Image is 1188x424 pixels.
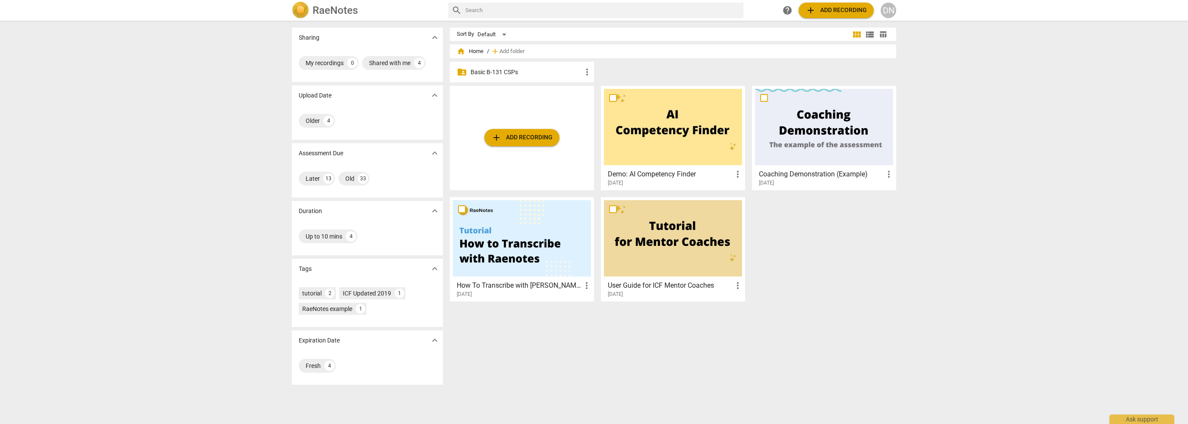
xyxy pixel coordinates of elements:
[782,5,793,16] span: help
[733,280,743,291] span: more_vert
[608,169,733,179] h3: Demo: AI Competency Finder
[755,89,893,186] a: Coaching Demonstration (Example)[DATE]
[457,67,467,77] span: folder_shared
[345,174,354,183] div: Old
[302,305,352,313] div: RaeNotes example
[453,200,591,298] a: How To Transcribe with [PERSON_NAME][DATE]
[428,334,441,347] button: Show more
[430,335,440,345] span: expand_more
[356,304,365,314] div: 1
[457,291,472,298] span: [DATE]
[346,231,356,242] div: 4
[608,179,623,187] span: [DATE]
[428,262,441,275] button: Show more
[608,291,623,298] span: [DATE]
[306,116,320,125] div: Older
[477,28,509,41] div: Default
[324,361,335,371] div: 4
[430,264,440,274] span: expand_more
[452,5,462,16] span: search
[428,89,441,102] button: Show more
[323,173,334,184] div: 13
[465,3,740,17] input: Search
[491,132,502,143] span: add
[430,90,440,101] span: expand_more
[806,5,816,16] span: add
[852,29,862,40] span: view_module
[457,47,483,56] span: Home
[604,200,742,298] a: User Guide for ICF Mentor Coaches[DATE]
[457,280,581,291] h3: How To Transcribe with RaeNotes
[733,169,743,179] span: more_vert
[302,289,322,298] div: tutorial
[369,59,411,67] div: Shared with me
[457,47,465,56] span: home
[604,89,742,186] a: Demo: AI Competency Finder[DATE]
[491,132,553,143] span: Add recording
[313,4,358,16] h2: RaeNotes
[299,336,340,345] p: Expiration Date
[292,2,309,19] img: Logo
[759,169,884,179] h3: Coaching Demonstration (Example)
[428,147,441,160] button: Show more
[799,3,874,18] button: Upload
[865,29,875,40] span: view_list
[471,68,582,77] p: Basic B-131 CSPs
[299,91,332,100] p: Upload Date
[499,48,524,55] span: Add folder
[306,361,321,370] div: Fresh
[1109,415,1174,424] div: Ask support
[881,3,896,18] button: DN
[491,47,499,56] span: add
[343,289,391,298] div: ICF Updated 2019
[292,2,441,19] a: LogoRaeNotes
[299,207,322,216] p: Duration
[484,129,559,146] button: Upload
[306,232,342,241] div: Up to 10 mins
[430,206,440,216] span: expand_more
[850,28,863,41] button: Tile view
[863,28,876,41] button: List view
[430,32,440,43] span: expand_more
[759,179,774,187] span: [DATE]
[306,174,320,183] div: Later
[884,169,894,179] span: more_vert
[299,264,312,273] p: Tags
[323,116,334,126] div: 4
[806,5,867,16] span: Add recording
[395,289,404,298] div: 1
[306,59,344,67] div: My recordings
[608,280,733,291] h3: User Guide for ICF Mentor Coaches
[325,289,335,298] div: 2
[876,28,889,41] button: Table view
[299,149,343,158] p: Assessment Due
[879,30,887,38] span: table_chart
[347,58,357,68] div: 0
[430,148,440,158] span: expand_more
[299,33,319,42] p: Sharing
[581,280,592,291] span: more_vert
[428,204,441,217] button: Show more
[428,31,441,44] button: Show more
[487,48,489,55] span: /
[414,58,424,68] div: 4
[582,67,592,77] span: more_vert
[358,173,368,184] div: 33
[457,31,474,38] div: Sort By
[780,3,795,18] a: Help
